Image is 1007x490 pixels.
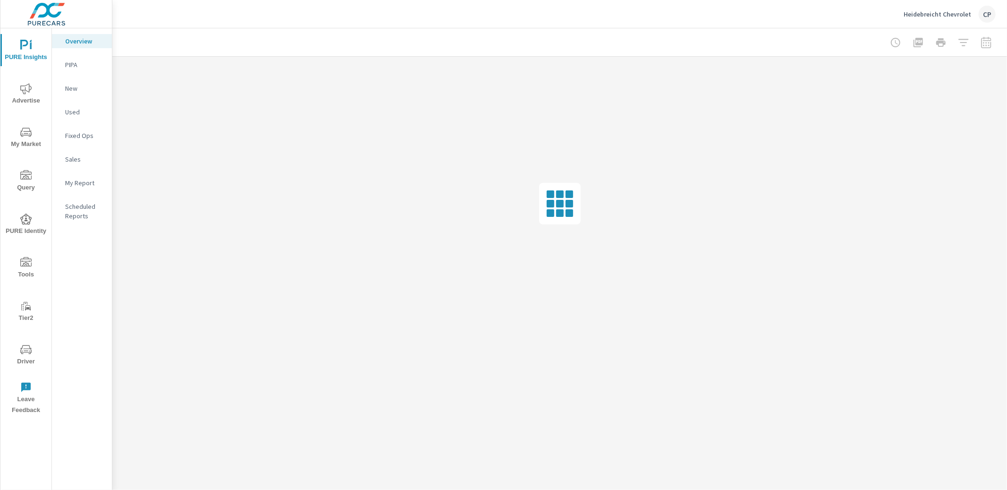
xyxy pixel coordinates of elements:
span: Driver [3,344,49,367]
div: Sales [52,152,112,166]
span: Advertise [3,83,49,106]
p: My Report [65,178,104,188]
p: Sales [65,155,104,164]
p: Overview [65,36,104,46]
span: Query [3,170,49,193]
div: Scheduled Reports [52,199,112,223]
span: PURE Identity [3,214,49,237]
p: New [65,84,104,93]
div: Overview [52,34,112,48]
p: PIPA [65,60,104,69]
div: My Report [52,176,112,190]
div: PIPA [52,58,112,72]
span: Tier2 [3,301,49,324]
div: Fixed Ops [52,129,112,143]
div: nav menu [0,28,51,420]
span: PURE Insights [3,40,49,63]
p: Used [65,107,104,117]
div: New [52,81,112,95]
span: Leave Feedback [3,382,49,416]
div: Used [52,105,112,119]
div: CP [979,6,996,23]
p: Heidebreicht Chevrolet [904,10,971,18]
span: My Market [3,127,49,150]
p: Fixed Ops [65,131,104,140]
p: Scheduled Reports [65,202,104,221]
span: Tools [3,257,49,280]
